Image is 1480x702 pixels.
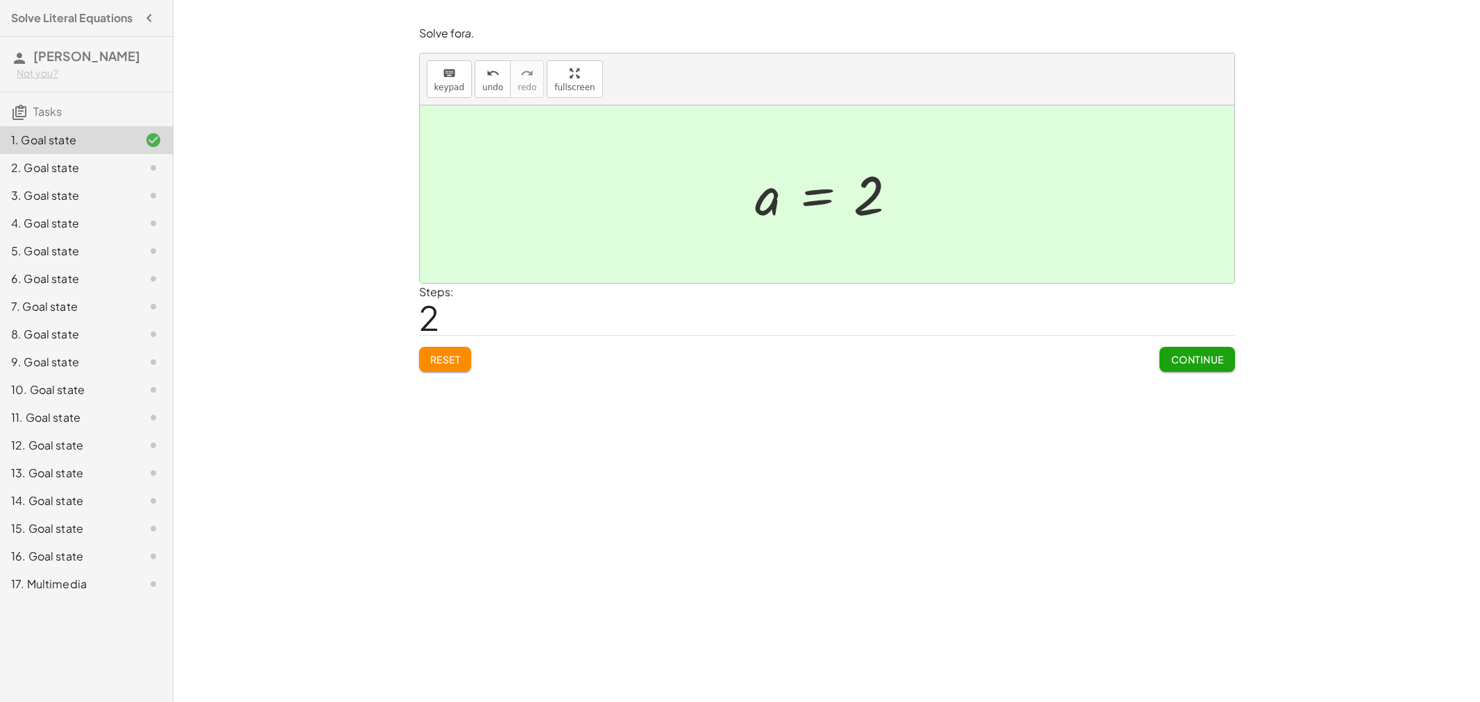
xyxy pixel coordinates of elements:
div: 14. Goal state [11,493,123,509]
div: 13. Goal state [11,465,123,481]
label: Steps: [419,284,454,299]
i: Task not started. [145,243,162,259]
i: Task not started. [145,215,162,232]
span: [PERSON_NAME] [33,48,140,64]
div: Not you? [17,67,162,80]
i: Task not started. [145,271,162,287]
i: Task finished and correct. [145,132,162,148]
i: Task not started. [145,160,162,176]
i: Task not started. [145,382,162,398]
div: 1. Goal state [11,132,123,148]
span: Tasks [33,104,62,119]
i: Task not started. [145,298,162,315]
button: Reset [419,347,472,372]
span: keypad [434,83,465,92]
div: 7. Goal state [11,298,123,315]
p: Solve for . [419,26,1235,42]
span: undo [482,83,503,92]
em: a [465,26,471,40]
i: keyboard [443,65,456,82]
i: undo [486,65,500,82]
div: 16. Goal state [11,548,123,565]
i: Task not started. [145,493,162,509]
i: Task not started. [145,465,162,481]
i: Task not started. [145,409,162,426]
i: redo [520,65,534,82]
i: Task not started. [145,437,162,454]
button: fullscreen [547,60,602,98]
i: Task not started. [145,548,162,565]
button: undoundo [475,60,511,98]
span: Reset [430,353,461,366]
div: 15. Goal state [11,520,123,537]
div: 6. Goal state [11,271,123,287]
i: Task not started. [145,326,162,343]
div: 9. Goal state [11,354,123,370]
div: 17. Multimedia [11,576,123,592]
div: 10. Goal state [11,382,123,398]
i: Task not started. [145,354,162,370]
div: 2. Goal state [11,160,123,176]
div: 12. Goal state [11,437,123,454]
span: redo [518,83,536,92]
div: 3. Goal state [11,187,123,204]
div: 11. Goal state [11,409,123,426]
div: 5. Goal state [11,243,123,259]
i: Task not started. [145,187,162,204]
div: 8. Goal state [11,326,123,343]
span: 2 [419,296,439,339]
span: fullscreen [554,83,595,92]
span: Continue [1171,353,1223,366]
i: Task not started. [145,520,162,537]
h4: Solve Literal Equations [11,10,133,26]
button: keyboardkeypad [427,60,473,98]
div: 4. Goal state [11,215,123,232]
i: Task not started. [145,576,162,592]
button: redoredo [510,60,544,98]
button: Continue [1159,347,1234,372]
